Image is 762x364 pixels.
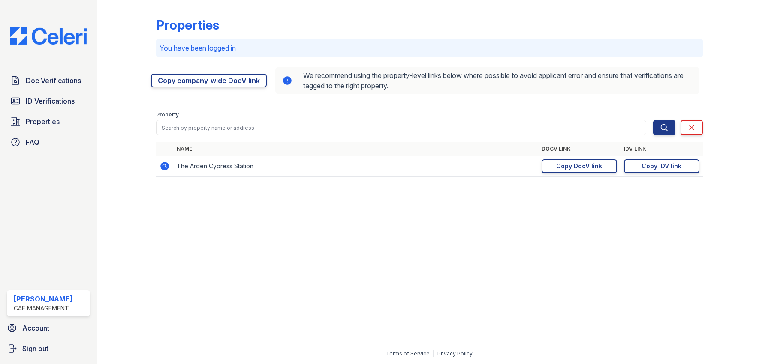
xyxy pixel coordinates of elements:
[7,92,90,110] a: ID Verifications
[3,27,93,45] img: CE_Logo_Blue-a8612792a0a2168367f1c8372b55b34899dd931a85d93a1a3d3e32e68fde9ad4.png
[620,142,703,156] th: IDV Link
[22,323,49,333] span: Account
[7,134,90,151] a: FAQ
[14,304,72,313] div: CAF Management
[156,17,219,33] div: Properties
[433,350,434,357] div: |
[3,340,93,357] a: Sign out
[7,113,90,130] a: Properties
[156,111,179,118] label: Property
[14,294,72,304] div: [PERSON_NAME]
[173,156,538,177] td: The Arden Cypress Station
[173,142,538,156] th: Name
[386,350,430,357] a: Terms of Service
[151,74,267,87] a: Copy company-wide DocV link
[542,159,617,173] a: Copy DocV link
[275,67,699,94] div: We recommend using the property-level links below where possible to avoid applicant error and ens...
[556,162,602,170] div: Copy DocV link
[26,75,81,86] span: Doc Verifications
[437,350,473,357] a: Privacy Policy
[642,162,681,170] div: Copy IDV link
[538,142,620,156] th: DocV Link
[22,343,48,354] span: Sign out
[156,120,646,135] input: Search by property name or address
[624,159,699,173] a: Copy IDV link
[26,96,75,106] span: ID Verifications
[3,319,93,337] a: Account
[7,72,90,89] a: Doc Verifications
[26,116,60,127] span: Properties
[160,43,699,53] p: You have been logged in
[26,137,39,147] span: FAQ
